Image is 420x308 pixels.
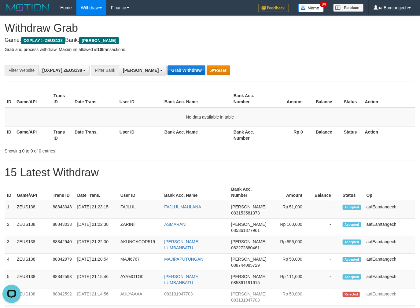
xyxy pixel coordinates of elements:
[268,90,312,108] th: Amount
[79,37,119,44] span: [PERSON_NAME]
[5,145,171,154] div: Showing 0 to 0 of 0 entries
[363,90,415,108] th: Action
[231,239,267,244] span: [PERSON_NAME]
[5,236,14,254] td: 3
[168,65,205,75] button: Grab Withdraw
[14,90,51,108] th: Game/API
[269,271,312,288] td: Rp 111,000
[333,4,364,12] img: panduan.png
[312,90,341,108] th: Balance
[14,288,50,306] td: ZEUS138
[311,184,340,201] th: Balance
[164,204,201,209] a: FAJLUL MAULANA
[118,219,162,236] td: ZARINII
[38,65,90,75] button: [OXPLAY] ZEUS138
[75,201,118,219] td: [DATE] 21:23:15
[231,274,267,279] span: [PERSON_NAME]
[2,2,21,21] button: Open LiveChat chat widget
[231,228,260,233] span: Copy 085361377961 to clipboard
[311,201,340,219] td: -
[5,184,14,201] th: ID
[14,236,50,254] td: ZEUS138
[50,201,75,219] td: 88843043
[5,37,415,43] h4: Game: Bank:
[50,254,75,271] td: 88842979
[118,254,162,271] td: MAJI6767
[364,271,415,288] td: aafEamtangech
[231,204,267,209] span: [PERSON_NAME]
[231,291,267,296] span: [PERSON_NAME]
[75,236,118,254] td: [DATE] 21:22:00
[14,126,51,144] th: Game/API
[269,201,312,219] td: Rp 51,000
[364,254,415,271] td: aafEamtangech
[231,298,260,302] span: Copy 083131947703 to clipboard
[343,222,361,227] span: Accepted
[311,288,340,306] td: -
[269,254,312,271] td: Rp 50,000
[5,201,14,219] td: 1
[118,201,162,219] td: FAJLUL
[364,184,415,201] th: Op
[5,65,38,75] div: Filter Website
[259,4,289,12] img: Feedback.jpg
[50,271,75,288] td: 88842593
[118,184,162,201] th: User ID
[14,219,50,236] td: ZEUS138
[5,167,415,179] h1: 15 Latest Withdraw
[231,90,268,108] th: Bank Acc. Number
[298,4,324,12] img: Button%20Memo.svg
[231,280,260,285] span: Copy 085361191615 to clipboard
[50,236,75,254] td: 88842940
[50,184,75,201] th: Trans ID
[231,211,260,215] span: Copy 083153581373 to clipboard
[363,126,415,144] th: Action
[311,236,340,254] td: -
[118,236,162,254] td: AKUNGACOR519
[269,219,312,236] td: Rp 160,000
[75,254,118,271] td: [DATE] 21:20:54
[364,236,415,254] td: aafEamtangech
[269,236,312,254] td: Rp 556,000
[231,245,260,250] span: Copy 082272880461 to clipboard
[207,65,230,75] button: Reset
[14,254,50,271] td: ZEUS138
[164,291,193,296] a: 083131947703
[5,108,415,127] td: No data available in table
[75,219,118,236] td: [DATE] 21:22:38
[231,126,268,144] th: Bank Acc. Number
[231,222,267,227] span: [PERSON_NAME]
[341,126,363,144] th: Status
[50,219,75,236] td: 88843033
[364,288,415,306] td: aafEamtangech
[164,239,199,250] a: [PERSON_NAME] LUMBANBATU
[343,205,361,210] span: Accepted
[5,46,415,53] p: Grab and process withdraw. Maximum allowed is transactions.
[164,274,199,285] a: [PERSON_NAME] LUMBANBATU
[75,288,118,306] td: [DATE] 21:14:56
[164,257,203,262] a: MAJIPAPUTUNGAN
[343,240,361,245] span: Accepted
[343,274,361,280] span: Accepted
[343,292,360,297] span: Rejected
[50,288,75,306] td: 88842592
[162,126,231,144] th: Bank Acc. Name
[51,126,72,144] th: Trans ID
[75,271,118,288] td: [DATE] 21:15:46
[21,37,65,44] span: OXPLAY > ZEUS138
[231,263,260,268] span: Copy 088744085729 to clipboard
[75,184,118,201] th: Date Trans.
[364,201,415,219] td: aafEamtangech
[320,2,328,7] span: 34
[162,184,229,201] th: Bank Acc. Name
[72,126,117,144] th: Date Trans.
[231,257,267,262] span: [PERSON_NAME]
[341,90,363,108] th: Status
[119,65,166,75] button: [PERSON_NAME]
[162,90,231,108] th: Bank Acc. Name
[118,271,162,288] td: AYAMOTO0
[340,184,364,201] th: Status
[164,222,186,227] a: ASMARANI
[51,90,72,108] th: Trans ID
[5,22,415,34] h1: Withdraw Grab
